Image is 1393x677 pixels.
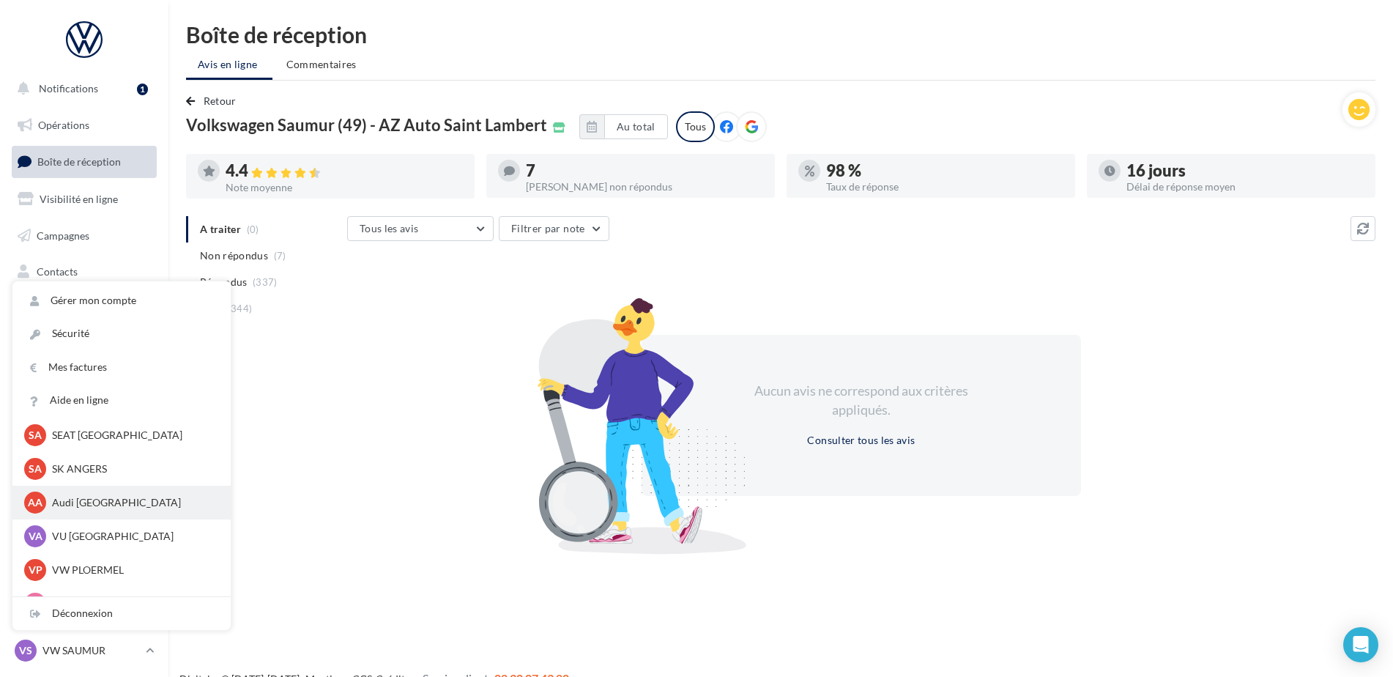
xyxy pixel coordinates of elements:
div: Note moyenne [226,182,463,193]
span: Opérations [38,119,89,131]
p: VW SAUMUR [42,643,140,658]
span: (7) [274,250,286,262]
a: Visibilité en ligne [9,184,160,215]
div: [PERSON_NAME] non répondus [526,182,763,192]
div: 1 [137,84,148,95]
button: Au total [579,114,668,139]
button: Au total [604,114,668,139]
span: Non répondus [200,248,268,263]
span: Campagnes [37,229,89,241]
a: Contacts [9,256,160,287]
a: VS VW SAUMUR [12,637,157,665]
div: 4.4 [226,163,463,180]
div: 98 % [826,163,1063,179]
button: Notifications 1 [9,73,154,104]
a: Gérer mon compte [12,284,231,317]
div: Taux de réponse [826,182,1063,192]
span: (344) [228,303,253,314]
span: Boîte de réception [37,155,121,168]
div: Délai de réponse moyen [1126,182,1364,192]
a: Calendrier [9,330,160,360]
span: AA [28,495,42,510]
span: Commentaires [286,57,357,72]
span: Retour [204,95,237,107]
span: VP [29,563,42,577]
p: Audi [GEOGRAPHIC_DATA] [52,495,213,510]
span: VA [29,529,42,544]
button: Consulter tous les avis [801,432,921,449]
span: Volkswagen Saumur (49) - AZ Auto Saint Lambert [186,117,547,133]
span: Répondus [200,275,248,289]
button: Tous les avis [347,216,494,241]
a: Mes factures [12,351,231,384]
a: Opérations [9,110,160,141]
span: Visibilité en ligne [40,193,118,205]
span: (337) [253,276,278,288]
a: Campagnes [9,221,160,251]
span: Contacts [37,265,78,278]
div: 16 jours [1126,163,1364,179]
a: Sécurité [12,317,231,350]
span: Tous les avis [360,222,419,234]
div: Open Intercom Messenger [1343,627,1378,662]
a: Médiathèque [9,293,160,324]
p: VW PLOERMEL [52,563,213,577]
span: SA [29,428,42,443]
p: VU [GEOGRAPHIC_DATA] [52,529,213,544]
a: Aide en ligne [12,384,231,417]
a: PLV et print personnalisable [9,366,160,409]
p: SEAT [GEOGRAPHIC_DATA] [52,428,213,443]
a: Campagnes DataOnDemand [9,415,160,458]
div: Déconnexion [12,597,231,630]
span: Notifications [39,82,98,95]
span: SA [29,462,42,476]
div: Boîte de réception [186,23,1375,45]
p: SK ANGERS [52,462,213,476]
div: Aucun avis ne correspond aux critères appliqués. [735,382,987,419]
span: VS [19,643,32,658]
a: Boîte de réception [9,146,160,177]
button: Retour [186,92,242,110]
div: Tous [676,111,715,142]
button: Filtrer par note [499,216,609,241]
div: 7 [526,163,763,179]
